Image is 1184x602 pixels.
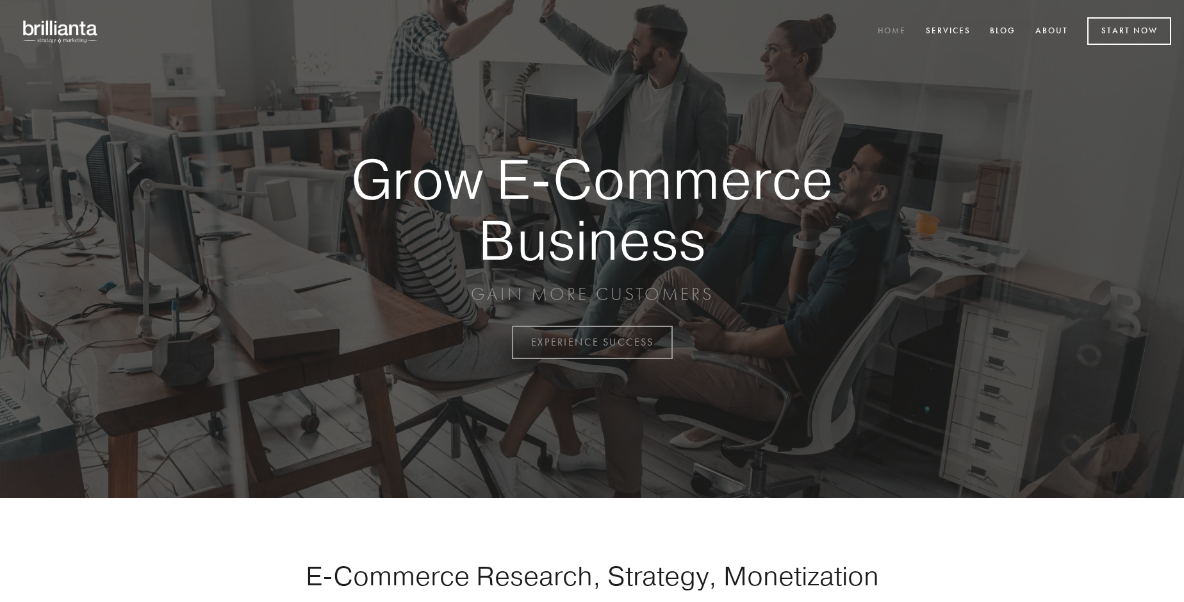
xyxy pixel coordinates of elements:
a: Services [917,21,979,42]
strong: Grow E-Commerce Business [306,149,878,270]
img: brillianta - research, strategy, marketing [13,13,109,50]
p: GAIN MORE CUSTOMERS [306,283,878,306]
a: EXPERIENCE SUCCESS [512,326,673,359]
a: Blog [982,21,1024,42]
a: About [1027,21,1076,42]
a: Home [869,21,914,42]
a: Start Now [1087,17,1171,45]
h1: E-Commerce Research, Strategy, Monetization [265,560,919,592]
